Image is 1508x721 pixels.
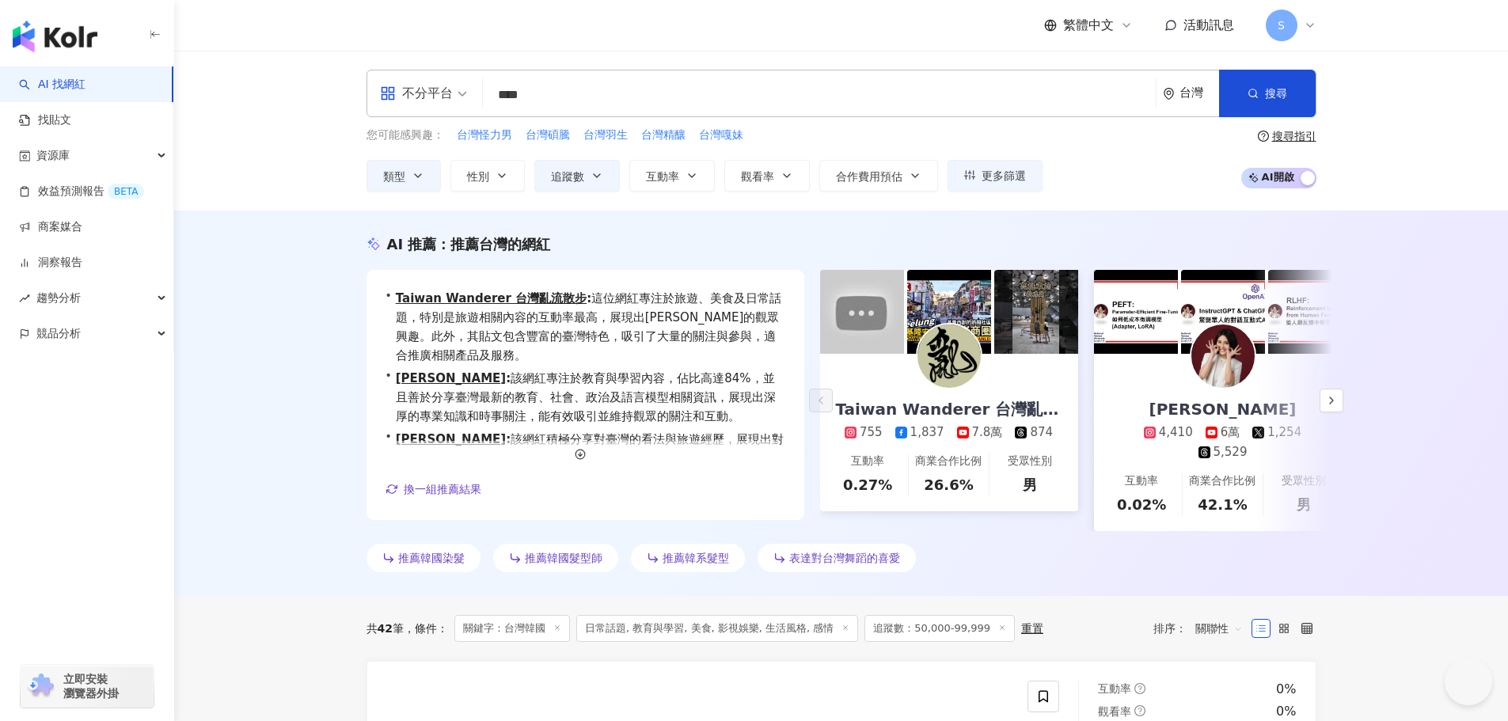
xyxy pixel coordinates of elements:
[396,291,587,305] a: Taiwan Wanderer 台灣亂流散步
[25,674,56,699] img: chrome extension
[819,160,938,192] button: 合作費用預估
[534,160,620,192] button: 追蹤數
[526,127,570,143] span: 台灣碩騰
[1267,424,1301,441] div: 1,254
[1159,424,1193,441] div: 4,410
[378,622,393,635] span: 42
[1094,354,1352,531] a: [PERSON_NAME]4,4106萬1,2545,529互動率0.02%商業合作比例42.1%受眾性別男
[924,475,973,495] div: 26.6%
[450,236,550,252] span: 推薦台灣的網紅
[380,85,396,101] span: appstore
[1221,424,1240,441] div: 6萬
[19,219,82,235] a: 商案媒合
[454,615,570,642] span: 關鍵字：台灣韓國
[994,270,1078,354] img: post-image
[860,424,883,441] div: 755
[843,475,892,495] div: 0.27%
[1276,681,1296,698] div: 0%
[640,127,686,144] button: 台灣精釀
[380,81,453,106] div: 不分平台
[836,170,902,183] span: 合作費用預估
[19,255,82,271] a: 洞察報告
[699,127,743,143] span: 台灣嘎妹
[583,127,628,143] span: 台灣羽生
[467,170,489,183] span: 性別
[1063,17,1114,34] span: 繁體中文
[820,398,1078,420] div: Taiwan Wanderer 台灣亂流散步
[1219,70,1316,117] button: 搜尋
[1179,86,1219,100] div: 台灣
[1195,616,1243,641] span: 關聯性
[367,160,441,192] button: 類型
[386,289,785,365] div: •
[1268,270,1352,354] img: post-image
[404,483,481,495] span: 換一組推薦結果
[915,453,982,469] div: 商業合作比例
[917,324,981,388] img: KOL Avatar
[1214,444,1248,461] div: 5,529
[724,160,810,192] button: 觀看率
[1125,473,1158,489] div: 互動率
[1008,453,1052,469] div: 受眾性別
[1021,622,1043,635] div: 重置
[525,552,602,564] span: 推薦韓國髮型師
[450,160,525,192] button: 性別
[19,184,144,199] a: 效益預測報告BETA
[1445,658,1492,705] iframe: Help Scout Beacon - Open
[1198,495,1247,514] div: 42.1%
[1134,398,1312,420] div: [PERSON_NAME]
[1258,131,1269,142] span: question-circle
[910,424,944,441] div: 1,837
[386,430,785,487] div: •
[820,270,904,354] img: post-image
[1282,473,1326,489] div: 受眾性別
[387,234,551,254] div: AI 推薦 ：
[63,672,119,700] span: 立即安裝 瀏覽器外掛
[1163,88,1175,100] span: environment
[1181,270,1265,354] img: post-image
[864,615,1015,642] span: 追蹤數：50,000-99,999
[629,160,715,192] button: 互動率
[851,453,884,469] div: 互動率
[1191,324,1255,388] img: KOL Avatar
[396,369,785,426] span: 該網紅專注於教育與學習內容，佔比高達84%，並且善於分享臺灣最新的教育、社會、政治及語言模型相關資訊，展現出深厚的專業知識和時事關注，能有效吸引並維持觀眾的關注和互動。
[789,552,900,564] span: 表達對台灣舞蹈的喜愛
[1030,424,1053,441] div: 874
[1134,705,1145,716] span: question-circle
[367,127,444,143] span: 您可能感興趣：
[948,160,1043,192] button: 更多篩選
[1153,616,1252,641] div: 排序：
[456,127,513,144] button: 台灣怪力男
[396,432,506,446] a: [PERSON_NAME]
[1098,705,1131,718] span: 觀看率
[21,665,154,708] a: chrome extension立即安裝 瀏覽器外掛
[386,369,785,426] div: •
[1272,130,1316,142] div: 搜尋指引
[386,477,482,501] button: 換一組推薦結果
[1023,475,1037,495] div: 男
[1094,270,1178,354] img: post-image
[13,21,97,52] img: logo
[1189,473,1255,489] div: 商業合作比例
[36,138,70,173] span: 資源庫
[383,170,405,183] span: 類型
[457,127,512,143] span: 台灣怪力男
[19,293,30,304] span: rise
[1117,495,1166,514] div: 0.02%
[404,622,448,635] span: 條件 ：
[583,127,629,144] button: 台灣羽生
[36,280,81,316] span: 趨勢分析
[396,430,785,487] span: 該網紅積極分享對臺灣的看法與旅遊經歷，展現出對家鄉的熱愛，並在藝術、室內設計及旅遊等領域擁有高互動率，吸引了大量粉絲關注，內容多樣且具吸引力。
[972,424,1003,441] div: 7.8萬
[907,270,991,354] img: post-image
[1183,17,1234,32] span: 活動訊息
[1265,87,1287,100] span: 搜尋
[525,127,571,144] button: 台灣碩騰
[36,316,81,351] span: 競品分析
[982,169,1026,182] span: 更多篩選
[820,354,1078,511] a: Taiwan Wanderer 台灣亂流散步7551,8377.8萬874互動率0.27%商業合作比例26.6%受眾性別男
[1297,495,1311,514] div: 男
[646,170,679,183] span: 互動率
[551,170,584,183] span: 追蹤數
[19,112,71,128] a: 找貼文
